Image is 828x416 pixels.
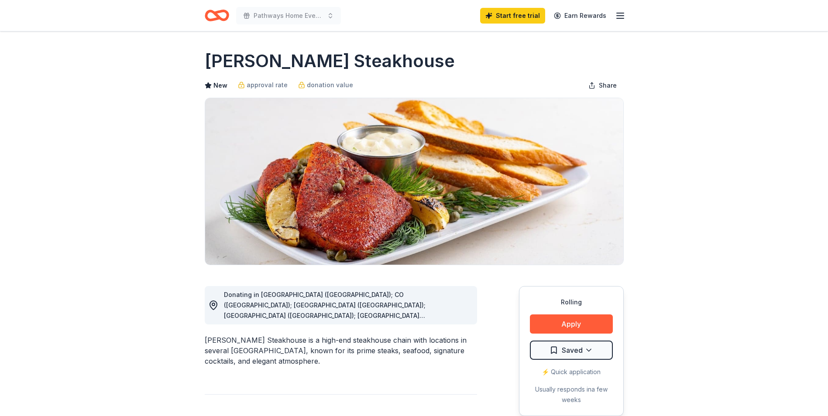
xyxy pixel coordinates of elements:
img: Image for Perry's Steakhouse [205,98,623,265]
a: Earn Rewards [549,8,612,24]
span: Donating in [GEOGRAPHIC_DATA] ([GEOGRAPHIC_DATA]); CO ([GEOGRAPHIC_DATA]); [GEOGRAPHIC_DATA] ([GE... [224,291,465,361]
button: Pathways Home Event 2025 [236,7,341,24]
span: approval rate [247,80,288,90]
span: Share [599,80,617,91]
span: donation value [307,80,353,90]
button: Share [581,77,624,94]
a: Start free trial [480,8,545,24]
div: [PERSON_NAME] Steakhouse is a high-end steakhouse chain with locations in several [GEOGRAPHIC_DAT... [205,335,477,366]
div: ⚡️ Quick application [530,367,613,377]
a: donation value [298,80,353,90]
span: Saved [562,344,583,356]
span: New [213,80,227,91]
button: Apply [530,314,613,334]
a: approval rate [238,80,288,90]
h1: [PERSON_NAME] Steakhouse [205,49,455,73]
div: Rolling [530,297,613,307]
button: Saved [530,341,613,360]
span: Pathways Home Event 2025 [254,10,323,21]
div: Usually responds in a few weeks [530,384,613,405]
a: Home [205,5,229,26]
